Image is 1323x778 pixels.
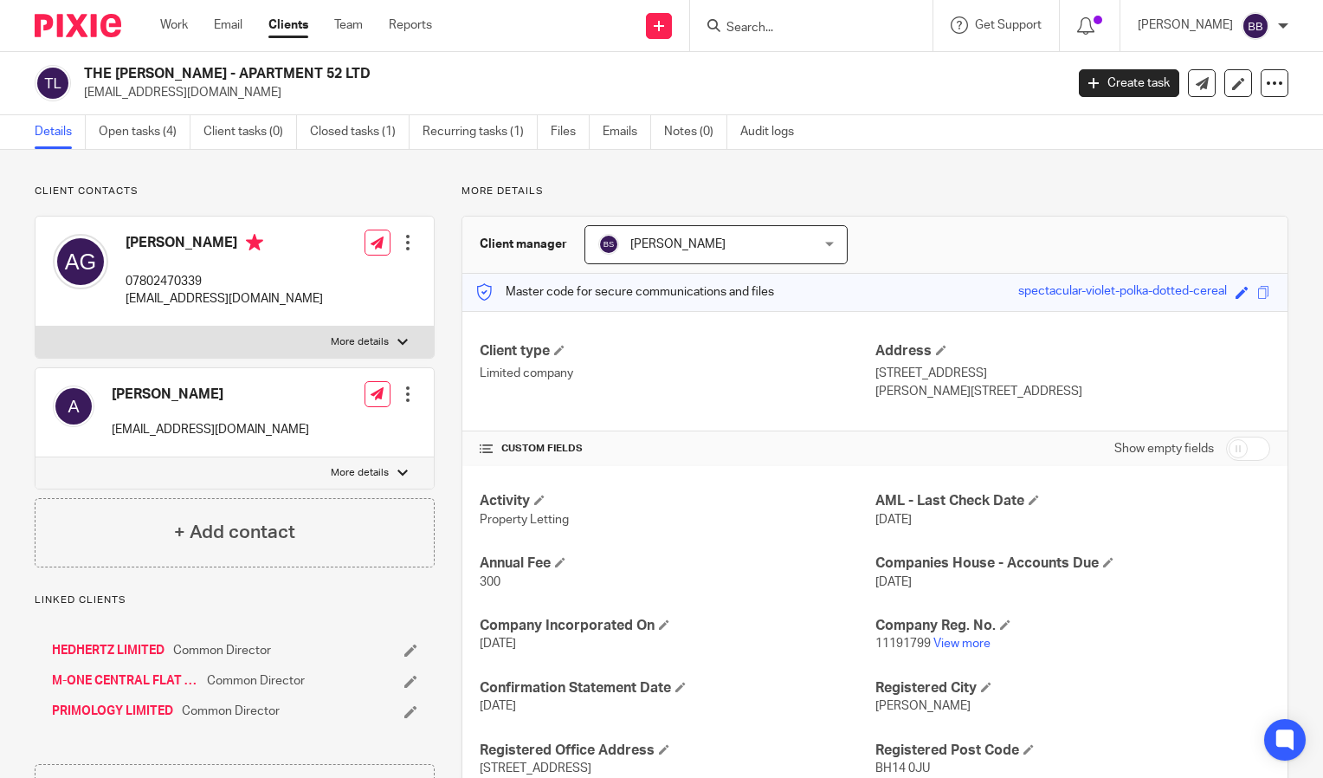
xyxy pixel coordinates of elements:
span: Common Director [173,642,271,659]
p: More details [331,466,389,480]
a: Reports [389,16,432,34]
p: [PERSON_NAME][STREET_ADDRESS] [875,383,1270,400]
span: [DATE] [875,514,912,526]
p: [STREET_ADDRESS] [875,365,1270,382]
span: [PERSON_NAME] [630,238,726,250]
a: HEDHERTZ LIMITED [52,642,165,659]
i: Primary [246,234,263,251]
span: 11191799 [875,638,931,650]
img: svg%3E [1242,12,1269,40]
h4: Companies House - Accounts Due [875,554,1270,573]
a: PRIMOLOGY LIMITED [52,703,173,720]
h3: Client manager [480,236,567,253]
p: [EMAIL_ADDRESS][DOMAIN_NAME] [126,290,323,308]
span: [DATE] [480,700,516,712]
a: Create task [1079,69,1179,97]
h4: Company Incorporated On [480,617,874,635]
h4: Registered City [875,679,1270,697]
a: Email [214,16,242,34]
span: 300 [480,576,500,588]
h4: CUSTOM FIELDS [480,442,874,456]
input: Search [725,21,881,36]
a: Work [160,16,188,34]
p: More details [331,335,389,349]
span: Common Director [207,672,305,690]
img: svg%3E [35,65,71,101]
h4: [PERSON_NAME] [112,386,309,404]
h4: Registered Post Code [875,742,1270,760]
span: Get Support [975,19,1042,31]
span: [DATE] [480,638,516,650]
span: BH14 0JU [875,762,930,775]
p: 07802470339 [126,273,323,290]
a: Notes (0) [664,115,727,149]
a: Audit logs [740,115,807,149]
span: [DATE] [875,576,912,588]
span: Common Director [182,703,280,720]
a: Team [334,16,363,34]
img: svg%3E [53,386,94,427]
p: [PERSON_NAME] [1138,16,1233,34]
h4: [PERSON_NAME] [126,234,323,256]
div: spectacular-violet-polka-dotted-cereal [1018,282,1227,302]
a: Client tasks (0) [203,115,297,149]
h4: Registered Office Address [480,742,874,760]
h4: AML - Last Check Date [875,492,1270,510]
h4: Address [875,342,1270,360]
h4: Annual Fee [480,554,874,573]
p: Limited company [480,365,874,382]
img: svg%3E [53,234,108,289]
p: Client contacts [35,185,435,198]
h4: Activity [480,492,874,510]
p: Linked clients [35,593,435,607]
a: Emails [603,115,651,149]
a: Details [35,115,86,149]
h4: Company Reg. No. [875,617,1270,635]
p: [EMAIL_ADDRESS][DOMAIN_NAME] [112,421,309,438]
img: Pixie [35,14,121,37]
a: Open tasks (4) [99,115,190,149]
span: [PERSON_NAME] [875,700,971,712]
h4: + Add contact [174,519,295,546]
a: M-ONE CENTRAL FLAT 62 LIMITED [52,672,198,690]
a: Files [551,115,590,149]
label: Show empty fields [1114,440,1214,457]
a: Recurring tasks (1) [423,115,538,149]
p: [EMAIL_ADDRESS][DOMAIN_NAME] [84,84,1053,101]
a: Closed tasks (1) [310,115,410,149]
p: Master code for secure communications and files [475,283,774,301]
h4: Confirmation Statement Date [480,679,874,697]
h4: Client type [480,342,874,360]
a: Clients [268,16,308,34]
span: [STREET_ADDRESS] [480,762,591,775]
p: More details [461,185,1288,198]
span: Property Letting [480,514,569,526]
a: View more [933,638,991,650]
h2: THE [PERSON_NAME] - APARTMENT 52 LTD [84,65,859,83]
img: svg%3E [598,234,619,255]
